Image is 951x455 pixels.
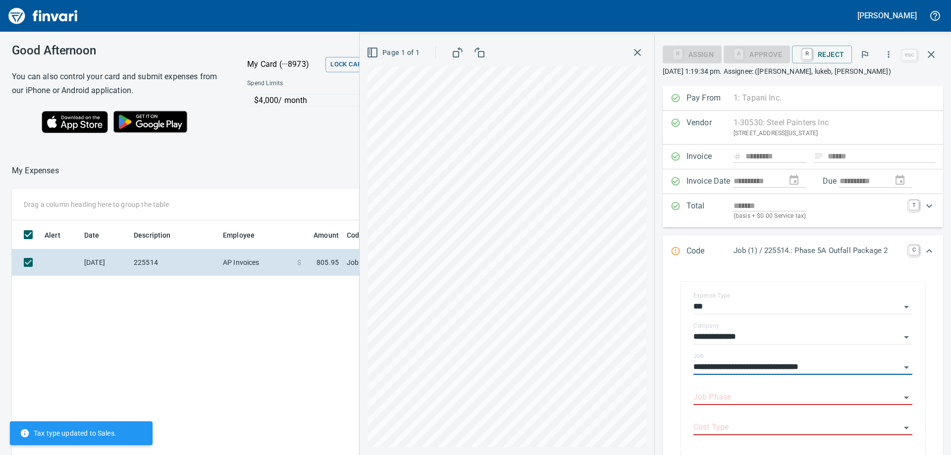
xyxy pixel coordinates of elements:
h3: Good Afternoon [12,44,222,57]
a: C [909,245,919,255]
span: Date [84,229,100,241]
p: My Expenses [12,165,59,177]
span: Alert [45,229,73,241]
span: Close invoice [899,43,943,66]
button: More [878,44,899,65]
p: [DATE] 1:19:34 pm. Assignee: ([PERSON_NAME], lukeb, [PERSON_NAME]) [663,66,943,76]
span: Spend Limits [247,79,369,89]
button: Open [899,421,913,435]
div: Assign [663,50,722,58]
span: Amount [314,229,339,241]
button: Flag [854,44,876,65]
span: Page 1 of 1 [369,47,420,59]
div: Job Phase required [724,50,790,58]
span: 805.95 [317,257,339,267]
span: Amount [301,229,339,241]
span: Employee [223,229,267,241]
td: [DATE] [80,250,130,276]
p: Online allowed [239,106,456,116]
span: Date [84,229,112,241]
img: Get it on Google Play [108,105,193,138]
nav: breadcrumb [12,165,59,177]
a: T [909,200,919,210]
span: Coding [347,229,382,241]
label: Job [693,353,704,359]
button: Open [899,360,913,374]
button: Open [899,300,913,314]
button: [PERSON_NAME] [855,8,919,23]
p: Drag a column heading here to group the table [24,200,169,209]
label: Expense Type [693,293,730,299]
p: Total [687,200,734,221]
span: Description [134,229,184,241]
p: Job (1) / 225514.: Phase 5A Outfall Package 2 [734,245,903,256]
span: Employee [223,229,255,241]
h6: You can also control your card and submit expenses from our iPhone or Android application. [12,70,222,98]
span: Alert [45,229,60,241]
p: (basis + $0.00 Service tax) [734,211,903,221]
span: $ [297,257,301,267]
span: Reject [800,46,844,63]
a: esc [902,50,917,60]
img: Finvari [6,4,80,28]
div: Expand [663,235,943,268]
td: Job (1) / 225514.: Phase 5A Outfall Package 2 [343,250,590,276]
td: AP Invoices [219,250,293,276]
span: Tax type updated to Sales. [20,428,116,438]
span: Lock Card [330,59,366,70]
p: My Card (···8973) [247,58,321,70]
span: Coding [347,229,370,241]
div: Expand [663,194,943,227]
button: Open [899,391,913,404]
button: Page 1 of 1 [365,44,423,62]
label: Company [693,323,719,329]
td: 225514 [130,250,219,276]
a: R [802,49,812,59]
span: Description [134,229,171,241]
button: RReject [792,46,852,63]
button: Lock Card [325,57,370,72]
img: Download on the App Store [42,111,108,133]
button: Open [899,330,913,344]
p: $4,000 / month [254,95,455,106]
p: Code [687,245,734,258]
h5: [PERSON_NAME] [857,10,917,21]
